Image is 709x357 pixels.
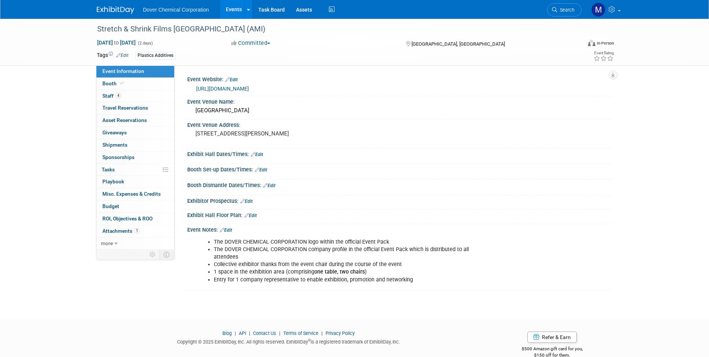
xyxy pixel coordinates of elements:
[143,7,209,13] span: Dover Chemical Corporation
[97,337,481,345] div: Copyright © 2025 ExhibitDay, Inc. All rights reserved. ExhibitDay is a registered trademark of Ex...
[314,269,365,275] b: one table, two chairs
[116,53,129,58] a: Edit
[597,40,614,46] div: In-Person
[588,40,595,46] img: Format-Inperson.png
[326,330,355,336] a: Privacy Policy
[102,105,148,111] span: Travel Reservations
[96,65,174,77] a: Event Information
[247,330,252,336] span: |
[101,240,113,246] span: more
[97,39,136,46] span: [DATE] [DATE]
[102,203,119,209] span: Budget
[239,330,246,336] a: API
[233,330,238,336] span: |
[187,195,613,205] div: Exhibitor Prospectus:
[97,6,134,14] img: ExhibitDay
[120,81,124,85] i: Booth reservation complete
[411,41,505,47] span: [GEOGRAPHIC_DATA], [GEOGRAPHIC_DATA]
[102,191,161,197] span: Misc. Expenses & Credits
[96,238,174,250] a: more
[137,41,153,46] span: (2 days)
[102,154,135,160] span: Sponsorships
[102,80,125,86] span: Booth
[214,268,526,276] li: 1 space in the exhibition area (comprising )
[96,201,174,213] a: Budget
[96,102,174,114] a: Travel Reservations
[187,149,613,158] div: Exhibit Hall Dates/Times:
[263,183,275,188] a: Edit
[277,330,282,336] span: |
[187,119,613,129] div: Event Venue Address:
[96,188,174,200] a: Misc. Expenses & Credits
[308,338,311,342] sup: ®
[240,199,253,204] a: Edit
[159,250,174,259] td: Toggle Event Tabs
[214,246,526,261] li: The DOVER CHEMICAL CORPORATION company profile in the official Event Pack which is distributed to...
[283,330,318,336] a: Terms of Service
[229,39,273,47] button: Committed
[244,213,257,218] a: Edit
[102,228,140,234] span: Attachments
[96,139,174,151] a: Shipments
[97,51,129,60] td: Tags
[146,250,159,259] td: Personalize Event Tab Strip
[187,210,613,219] div: Exhibit Hall Floor Plan:
[251,152,263,157] a: Edit
[102,142,127,148] span: Shipments
[594,51,614,55] div: Event Rating
[220,228,232,233] a: Edit
[96,115,174,126] a: Asset Reservations
[135,52,176,59] div: Plastics Additives
[96,176,174,188] a: Playbook
[96,213,174,225] a: ROI, Objectives & ROO
[96,164,174,176] a: Tasks
[527,332,577,343] a: Refer & Earn
[253,330,276,336] a: Contact Us
[187,164,613,174] div: Booth Set-up Dates/Times:
[193,105,607,116] div: [GEOGRAPHIC_DATA]
[591,3,605,17] img: Matt Fender
[320,330,324,336] span: |
[225,77,238,82] a: Edit
[115,93,121,98] span: 4
[113,40,120,46] span: to
[102,216,152,222] span: ROI, Objectives & ROO
[96,90,174,102] a: Staff4
[187,74,613,83] div: Event Website:
[222,330,232,336] a: Blog
[557,7,574,13] span: Search
[195,130,356,137] pre: [STREET_ADDRESS][PERSON_NAME]
[96,225,174,237] a: Attachments1
[196,86,249,92] a: [URL][DOMAIN_NAME]
[102,93,121,99] span: Staff
[102,167,115,173] span: Tasks
[102,68,144,74] span: Event Information
[537,39,614,50] div: Event Format
[214,261,526,268] li: Collective exhibitor thanks from the event chair during the course of the event
[214,238,526,246] li: The DOVER CHEMICAL CORPORATION logo within the official Event Pack
[187,224,613,234] div: Event Notes:
[134,228,140,234] span: 1
[102,178,124,184] span: Playbook
[95,22,570,36] div: Stretch & Shrink Films [GEOGRAPHIC_DATA] (AMI)
[187,180,613,189] div: Booth Dismantle Dates/Times:
[96,127,174,139] a: Giveaways
[547,3,582,16] a: Search
[187,96,613,106] div: Event Venue Name:
[102,117,147,123] span: Asset Reservations
[214,276,526,284] li: Entry for 1 company representative to enable exhibition, promotion and networking
[96,78,174,90] a: Booth
[102,129,127,135] span: Giveaways
[255,167,267,173] a: Edit
[96,152,174,164] a: Sponsorships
